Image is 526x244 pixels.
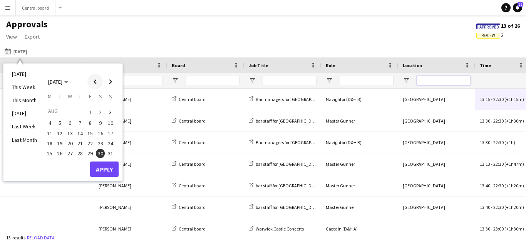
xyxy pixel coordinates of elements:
[172,204,206,210] a: Central board
[95,128,105,138] button: 16-08-2025
[75,129,85,138] span: 14
[491,183,492,188] span: -
[504,140,515,145] span: (+1h)
[249,118,321,124] a: bar staff for [GEOGRAPHIC_DATA]
[321,197,398,218] div: Master Gunner
[45,138,55,148] button: 18-08-2025
[480,161,490,167] span: 13:13
[256,204,321,210] span: bar staff for [GEOGRAPHIC_DATA]
[55,118,65,128] button: 05-08-2025
[504,118,524,124] span: (+1h30m)
[94,153,167,175] div: [PERSON_NAME]
[256,140,366,145] span: Bar managers for [GEOGRAPHIC_DATA] [PERSON_NAME]
[45,106,85,118] td: AUG
[95,138,105,148] button: 23-08-2025
[493,183,504,188] span: 22:30
[3,47,28,56] button: [DATE]
[493,161,504,167] span: 22:30
[85,106,95,118] button: 01-08-2025
[85,107,95,118] span: 1
[106,106,116,118] button: 03-08-2025
[75,139,85,148] span: 21
[94,132,167,153] div: [PERSON_NAME]
[7,94,42,107] li: This Month
[491,204,492,210] span: -
[85,148,95,158] button: 29-08-2025
[45,119,54,128] span: 4
[45,149,54,158] span: 25
[106,148,116,158] button: 31-08-2025
[340,76,394,85] input: Role Filter Input
[493,204,504,210] span: 22:30
[106,119,115,128] span: 10
[417,76,471,85] input: Location Filter Input
[321,132,398,153] div: Navigator (D&H B)
[103,74,118,89] button: Next month
[398,110,475,131] div: [GEOGRAPHIC_DATA]
[89,93,92,100] span: F
[85,118,95,128] button: 08-08-2025
[55,139,65,148] span: 19
[476,22,520,29] span: 13 of 26
[321,175,398,196] div: Master Gunner
[398,175,475,196] div: [GEOGRAPHIC_DATA]
[6,33,17,40] span: View
[68,93,72,100] span: W
[7,133,42,146] li: Last Month
[172,183,206,188] a: Central board
[55,128,65,138] button: 12-08-2025
[55,129,65,138] span: 12
[45,148,55,158] button: 25-08-2025
[3,32,20,42] a: View
[25,33,40,40] span: Export
[256,118,321,124] span: bar staff for [GEOGRAPHIC_DATA]
[493,118,504,124] span: 22:30
[172,161,206,167] a: Central board
[25,234,56,242] button: Reload data
[504,161,524,167] span: (+1h47m)
[96,107,105,118] span: 2
[95,118,105,128] button: 09-08-2025
[249,161,321,167] a: bar staff for [GEOGRAPHIC_DATA]
[480,204,490,210] span: 13:40
[480,140,490,145] span: 13:30
[94,110,167,131] div: [PERSON_NAME]
[48,93,52,100] span: M
[480,118,490,124] span: 13:30
[55,138,65,148] button: 19-08-2025
[96,139,105,148] span: 23
[65,118,75,128] button: 06-08-2025
[249,62,268,68] span: Job Title
[321,218,398,239] div: Captain (D&H A)
[403,77,410,84] button: Open Filter Menu
[106,128,116,138] button: 17-08-2025
[94,89,167,110] div: [PERSON_NAME]
[398,153,475,175] div: [GEOGRAPHIC_DATA]
[249,204,321,210] a: bar staff for [GEOGRAPHIC_DATA]
[96,129,105,138] span: 16
[179,118,206,124] span: Central board
[504,96,524,102] span: (+1h15m)
[326,77,333,84] button: Open Filter Menu
[48,78,62,85] span: [DATE]
[249,96,366,102] a: Bar managers for [GEOGRAPHIC_DATA] [PERSON_NAME]
[95,106,105,118] button: 02-08-2025
[476,32,504,39] span: 3
[96,149,105,158] span: 30
[106,107,115,118] span: 3
[7,120,42,133] li: Last Week
[256,183,321,188] span: bar staff for [GEOGRAPHIC_DATA]
[491,140,492,145] span: -
[75,138,85,148] button: 21-08-2025
[85,119,95,128] span: 8
[491,118,492,124] span: -
[321,110,398,131] div: Master Gunner
[179,161,206,167] span: Central board
[106,129,115,138] span: 17
[7,107,42,120] li: [DATE]
[321,89,398,110] div: Navigator (D&H B)
[493,140,504,145] span: 22:30
[493,96,504,102] span: 22:30
[96,119,105,128] span: 9
[179,140,206,145] span: Central board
